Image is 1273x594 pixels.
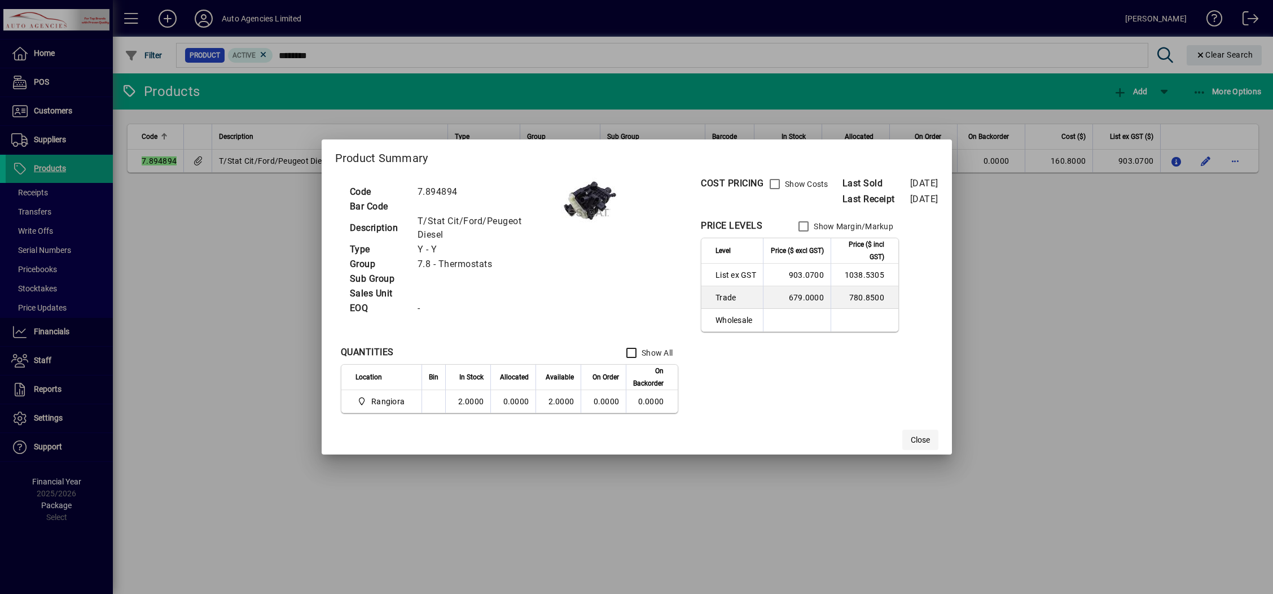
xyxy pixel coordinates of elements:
[763,264,831,286] td: 903.0700
[771,244,824,257] span: Price ($ excl GST)
[344,286,412,301] td: Sales Unit
[546,371,574,383] span: Available
[639,347,673,359] label: Show All
[831,264,898,286] td: 1038.5305
[412,214,561,242] td: T/Stat Cit/Ford/Peugeot Diesel
[561,173,617,229] img: contain
[715,315,756,326] span: Wholesale
[783,178,828,190] label: Show Costs
[341,346,394,359] div: QUANTITIES
[412,185,561,199] td: 7.894894
[355,371,382,383] span: Location
[344,214,412,242] td: Description
[344,199,412,214] td: Bar Code
[701,177,763,190] div: COST PRICING
[535,390,581,413] td: 2.0000
[355,395,410,408] span: Rangiora
[910,194,938,204] span: [DATE]
[500,371,529,383] span: Allocated
[445,390,490,413] td: 2.0000
[701,219,762,233] div: PRICE LEVELS
[344,272,412,286] td: Sub Group
[412,257,561,272] td: 7.8 - Thermostats
[344,242,412,257] td: Type
[412,301,561,316] td: -
[626,390,678,413] td: 0.0000
[831,286,898,309] td: 780.8500
[322,139,952,172] h2: Product Summary
[592,371,619,383] span: On Order
[429,371,438,383] span: Bin
[715,269,756,281] span: List ex GST
[344,301,412,316] td: EOQ
[344,257,412,272] td: Group
[490,390,535,413] td: 0.0000
[842,177,910,190] span: Last Sold
[811,221,893,232] label: Show Margin/Markup
[412,242,561,257] td: Y - Y
[763,286,831,309] td: 679.0000
[838,238,884,263] span: Price ($ incl GST)
[633,365,664,390] span: On Backorder
[902,430,938,450] button: Close
[715,244,731,257] span: Level
[911,434,930,446] span: Close
[344,185,412,199] td: Code
[715,292,756,303] span: Trade
[910,178,938,189] span: [DATE]
[594,397,620,406] span: 0.0000
[842,193,910,206] span: Last Receipt
[371,396,405,407] span: Rangiora
[459,371,484,383] span: In Stock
